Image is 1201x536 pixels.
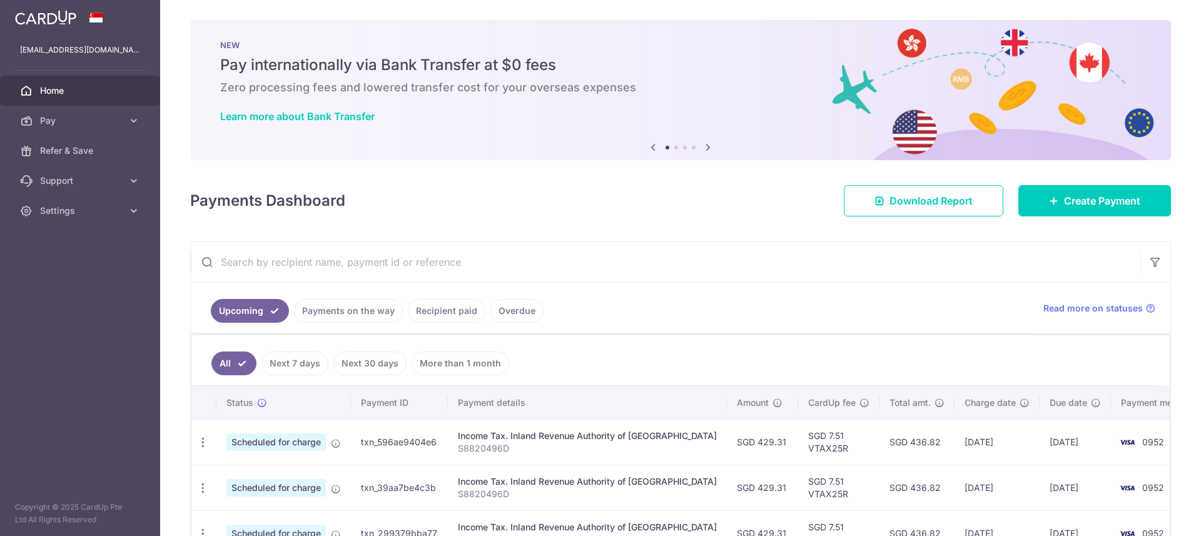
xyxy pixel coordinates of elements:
[220,40,1141,50] p: NEW
[490,299,544,323] a: Overdue
[737,397,769,409] span: Amount
[1064,193,1140,208] span: Create Payment
[1142,437,1164,447] span: 0952
[261,351,328,375] a: Next 7 days
[191,242,1140,282] input: Search by recipient name, payment id or reference
[40,84,123,97] span: Home
[879,419,955,465] td: SGD 436.82
[190,190,345,212] h4: Payments Dashboard
[458,488,717,500] p: S8820496D
[458,521,717,533] div: Income Tax. Inland Revenue Authority of [GEOGRAPHIC_DATA]
[448,387,727,419] th: Payment details
[798,419,879,465] td: SGD 7.51 VTAX25R
[965,397,1016,409] span: Charge date
[458,430,717,442] div: Income Tax. Inland Revenue Authority of [GEOGRAPHIC_DATA]
[1115,480,1140,495] img: Bank Card
[226,479,326,497] span: Scheduled for charge
[211,351,256,375] a: All
[40,114,123,127] span: Pay
[40,205,123,217] span: Settings
[955,419,1040,465] td: [DATE]
[1142,482,1164,493] span: 0952
[351,387,448,419] th: Payment ID
[798,465,879,510] td: SGD 7.51 VTAX25R
[294,299,403,323] a: Payments on the way
[40,174,123,187] span: Support
[351,419,448,465] td: txn_596ae9404e6
[333,351,407,375] a: Next 30 days
[190,20,1171,160] img: Bank transfer banner
[1018,185,1171,216] a: Create Payment
[879,465,955,510] td: SGD 436.82
[40,144,123,157] span: Refer & Save
[889,193,973,208] span: Download Report
[412,351,509,375] a: More than 1 month
[889,397,931,409] span: Total amt.
[220,55,1141,75] h5: Pay internationally via Bank Transfer at $0 fees
[1040,419,1111,465] td: [DATE]
[1040,465,1111,510] td: [DATE]
[220,80,1141,95] h6: Zero processing fees and lowered transfer cost for your overseas expenses
[408,299,485,323] a: Recipient paid
[458,442,717,455] p: S8820496D
[211,299,289,323] a: Upcoming
[727,419,798,465] td: SGD 429.31
[808,397,856,409] span: CardUp fee
[220,110,375,123] a: Learn more about Bank Transfer
[351,465,448,510] td: txn_39aa7be4c3b
[1115,435,1140,450] img: Bank Card
[844,185,1003,216] a: Download Report
[226,397,253,409] span: Status
[955,465,1040,510] td: [DATE]
[727,465,798,510] td: SGD 429.31
[226,433,326,451] span: Scheduled for charge
[1043,302,1143,315] span: Read more on statuses
[20,44,140,56] p: [EMAIL_ADDRESS][DOMAIN_NAME]
[1043,302,1155,315] a: Read more on statuses
[1050,397,1087,409] span: Due date
[458,475,717,488] div: Income Tax. Inland Revenue Authority of [GEOGRAPHIC_DATA]
[15,10,76,25] img: CardUp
